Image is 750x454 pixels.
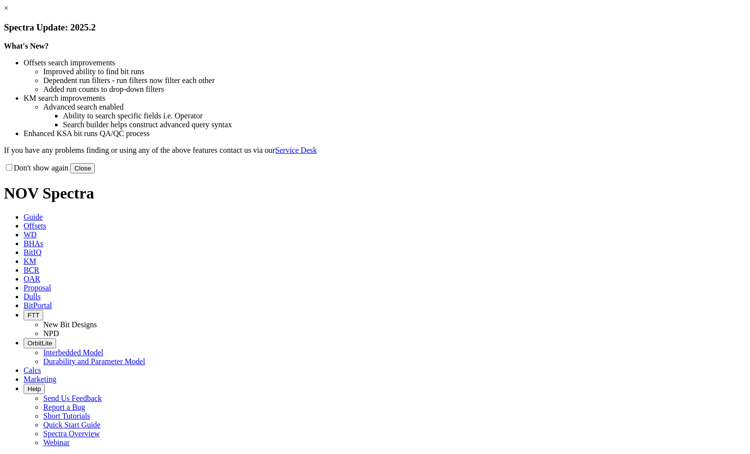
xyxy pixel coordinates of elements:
[43,85,746,94] li: Added run counts to drop-down filters
[28,340,52,347] span: OrbitLite
[4,146,746,155] p: If you have any problems finding or using any of the above features contact us via our
[70,163,95,173] button: Close
[43,394,102,402] a: Send Us Feedback
[4,184,746,202] h1: NOV Spectra
[275,146,317,154] a: Service Desk
[24,222,46,230] span: Offsets
[4,22,746,33] h3: Spectra Update: 2025.2
[24,292,41,301] span: Dulls
[24,301,52,310] span: BitPortal
[24,94,746,103] li: KM search improvements
[43,421,100,429] a: Quick Start Guide
[24,58,746,67] li: Offsets search improvements
[24,275,40,283] span: OAR
[6,164,12,170] input: Don't show again
[43,67,746,76] li: Improved ability to find bit runs
[24,375,57,383] span: Marketing
[43,429,100,438] a: Spectra Overview
[43,320,97,329] a: New Bit Designs
[24,284,51,292] span: Proposal
[28,312,39,319] span: FTT
[24,248,41,256] span: BitIQ
[63,120,746,129] li: Search builder helps construct advanced query syntax
[43,357,145,366] a: Durability and Parameter Model
[43,403,85,411] a: Report a Bug
[43,329,59,338] a: NPD
[24,266,39,274] span: BCR
[24,129,746,138] li: Enhanced KSA bit runs QA/QC process
[24,239,43,248] span: BHAs
[43,348,103,357] a: Interbedded Model
[28,385,41,393] span: Help
[4,42,49,50] strong: What's New?
[24,366,41,374] span: Calcs
[43,76,746,85] li: Dependent run filters - run filters now filter each other
[24,257,36,265] span: KM
[4,4,8,12] a: ×
[43,103,746,112] li: Advanced search enabled
[4,164,68,172] label: Don't show again
[63,112,746,120] li: Ability to search specific fields i.e. Operator
[24,230,37,239] span: WD
[43,412,90,420] a: Short Tutorials
[24,213,43,221] span: Guide
[43,438,70,447] a: Webinar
